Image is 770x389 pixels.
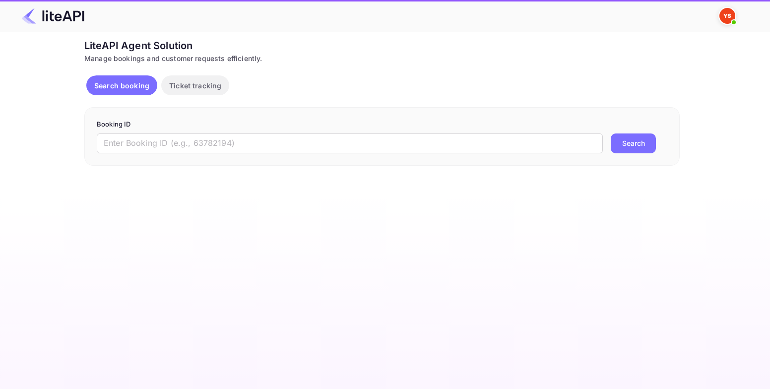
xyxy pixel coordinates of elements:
p: Search booking [94,80,149,91]
div: LiteAPI Agent Solution [84,38,680,53]
p: Booking ID [97,120,667,130]
div: Manage bookings and customer requests efficiently. [84,53,680,64]
p: Ticket tracking [169,80,221,91]
button: Search [611,133,656,153]
input: Enter Booking ID (e.g., 63782194) [97,133,603,153]
img: Yandex Support [719,8,735,24]
img: LiteAPI Logo [22,8,84,24]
